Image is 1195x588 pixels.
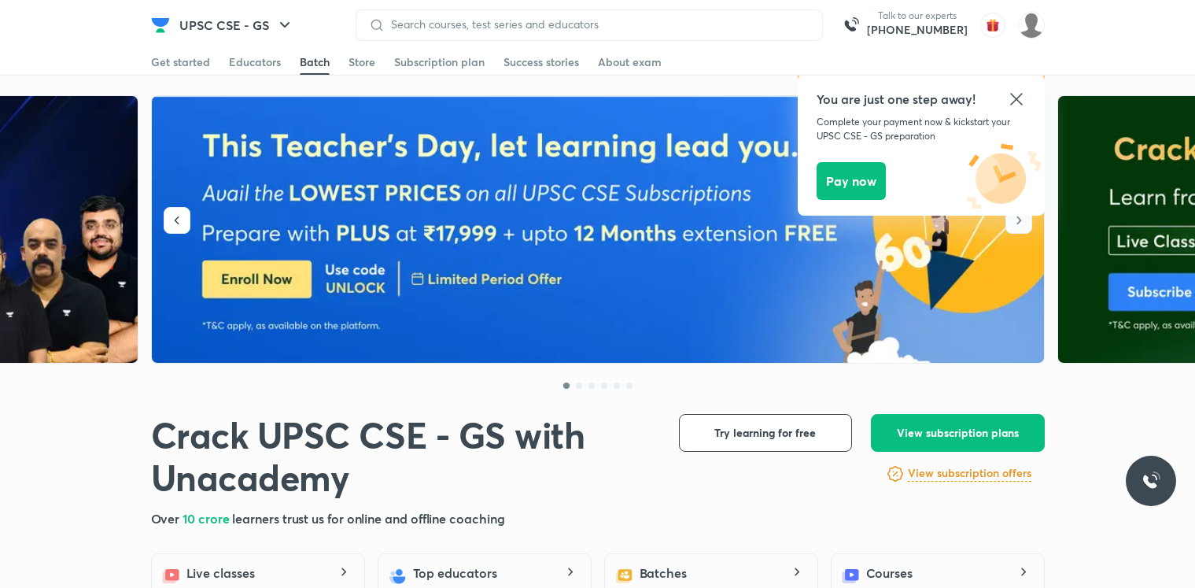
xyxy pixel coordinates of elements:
[413,564,497,582] h5: Top educators
[503,54,579,70] div: Success stories
[817,162,886,200] button: Pay now
[867,22,968,38] a: [PHONE_NUMBER]
[349,54,375,70] div: Store
[908,465,1031,482] h6: View subscription offers
[866,564,913,582] h5: Courses
[817,90,1026,109] h5: You are just one step away!
[714,425,816,441] span: Try learning for free
[300,50,330,75] a: Batch
[964,143,1045,213] img: icon
[1018,12,1045,39] img: Yuvraj M
[151,414,654,500] h1: Crack UPSC CSE - GS with Unacademy
[817,115,1026,143] p: Complete your payment now & kickstart your UPSC CSE - GS preparation
[186,564,255,582] h5: Live classes
[640,564,687,582] h5: Batches
[867,9,968,22] p: Talk to our experts
[229,50,281,75] a: Educators
[897,425,1019,441] span: View subscription plans
[679,414,852,452] button: Try learning for free
[835,9,867,41] img: call-us
[385,18,810,31] input: Search courses, test series and educators
[394,50,485,75] a: Subscription plan
[1142,472,1160,490] img: ttu
[151,54,210,70] div: Get started
[503,50,579,75] a: Success stories
[229,54,281,70] div: Educators
[151,510,183,527] span: Over
[908,464,1031,483] a: View subscription offers
[598,50,662,75] a: About exam
[300,54,330,70] div: Batch
[170,9,304,41] button: UPSC CSE - GS
[349,50,375,75] a: Store
[151,16,170,35] img: Company Logo
[232,510,504,527] span: learners trust us for online and offline coaching
[151,50,210,75] a: Get started
[598,54,662,70] div: About exam
[394,54,485,70] div: Subscription plan
[980,13,1005,38] img: avatar
[183,510,232,527] span: 10 crore
[871,414,1045,452] button: View subscription plans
